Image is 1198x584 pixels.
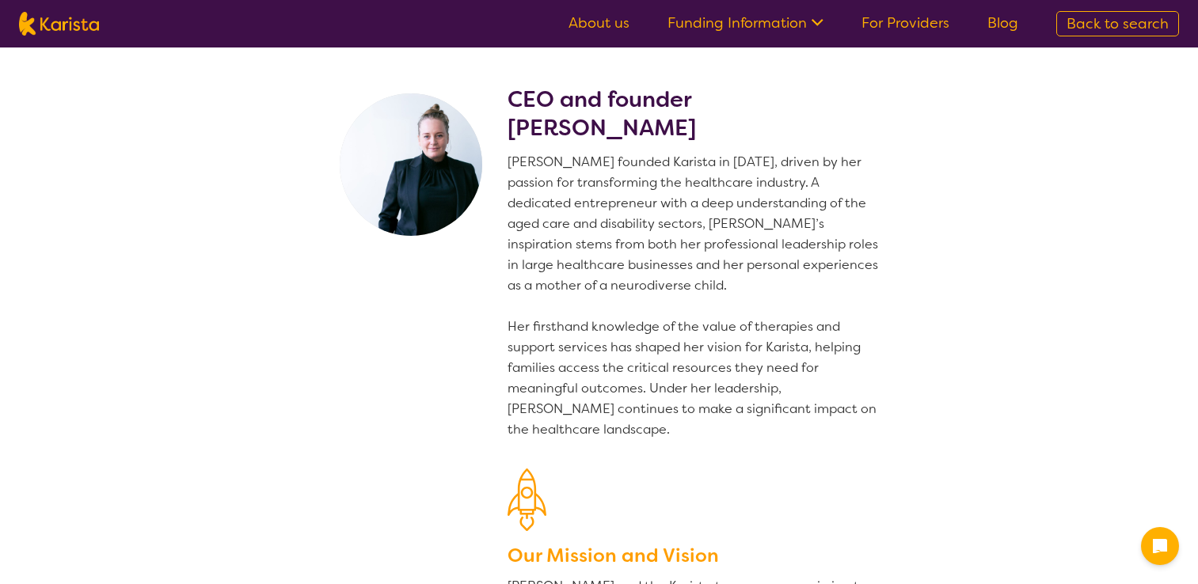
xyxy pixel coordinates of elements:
h2: CEO and founder [PERSON_NAME] [508,85,884,142]
img: Our Mission [508,468,546,531]
p: [PERSON_NAME] founded Karista in [DATE], driven by her passion for transforming the healthcare in... [508,152,884,440]
span: Back to search [1067,14,1169,33]
a: About us [569,13,629,32]
img: Karista logo [19,12,99,36]
a: Blog [987,13,1018,32]
a: Funding Information [667,13,823,32]
a: For Providers [861,13,949,32]
h3: Our Mission and Vision [508,541,884,570]
a: Back to search [1056,11,1179,36]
